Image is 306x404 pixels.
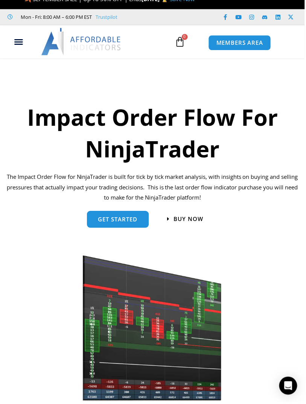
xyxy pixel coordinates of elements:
[19,13,93,22] span: Mon - Fri: 8:00 AM – 6:00 PM EST
[183,34,189,40] span: 0
[87,212,149,229] a: get started
[6,102,300,165] h1: Impact Order Flow For NinjaTrader
[217,40,264,46] span: MEMBERS AREA
[175,217,204,223] span: Buy now
[99,218,138,223] span: get started
[96,13,118,22] a: Trustpilot
[6,173,300,204] p: The Impact Order Flow for NinjaTrader is built for tick by tick market analysis, with insights on...
[3,35,33,49] div: Menu Toggle
[280,378,298,396] div: Open Intercom Messenger
[41,28,122,55] img: LogoAI | Affordable Indicators – NinjaTrader
[168,217,204,223] a: Buy now
[164,31,197,53] a: 0
[209,35,272,51] a: MEMBERS AREA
